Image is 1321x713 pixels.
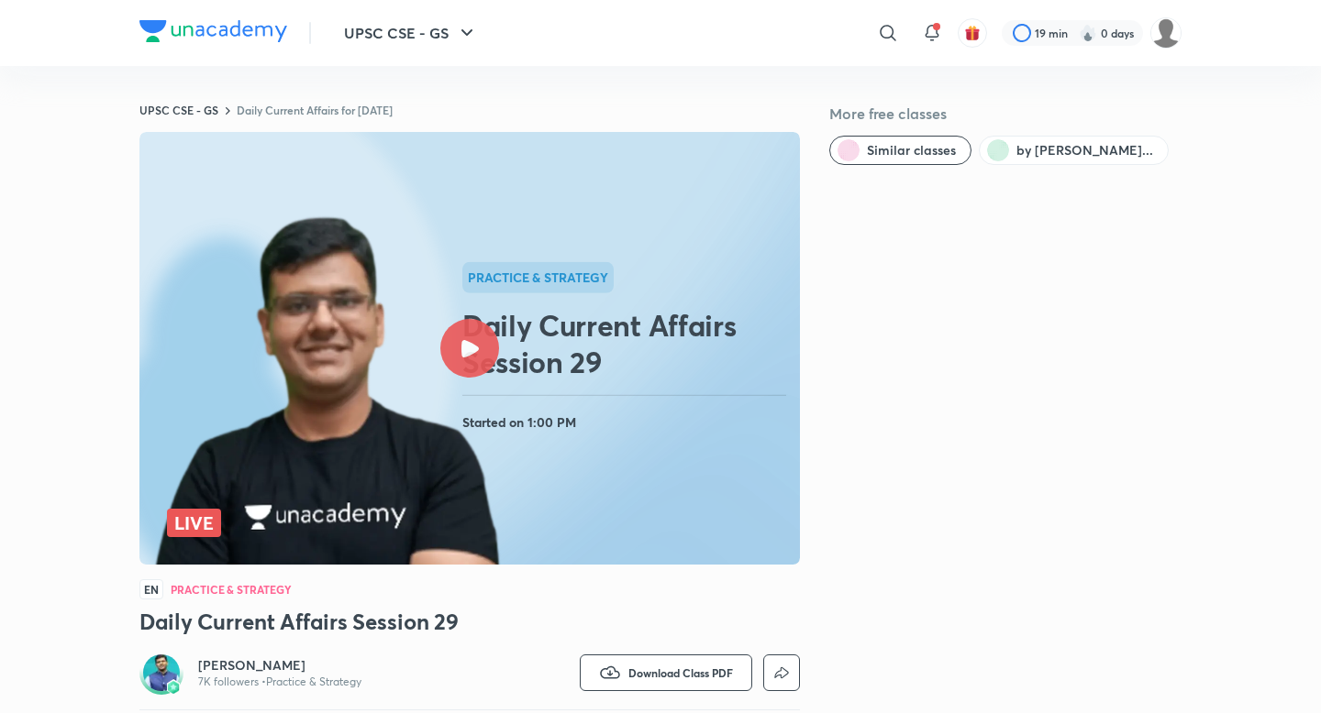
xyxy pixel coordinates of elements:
[829,103,1182,125] h5: More free classes
[139,651,183,695] a: Avatarbadge
[139,103,218,117] a: UPSC CSE - GS
[139,607,800,636] h3: Daily Current Affairs Session 29
[867,141,956,159] span: Similar classes
[139,20,287,47] a: Company Logo
[958,18,987,48] button: avatar
[198,656,361,675] a: [PERSON_NAME]
[237,103,393,117] a: Daily Current Affairs for [DATE]
[1079,24,1097,42] img: streak
[198,675,361,689] p: 7K followers • Practice & Strategy
[1150,17,1182,49] img: wassim
[462,307,793,380] h2: Daily Current Affairs Session 29
[143,654,180,691] img: Avatar
[628,665,733,680] span: Download Class PDF
[462,411,793,434] h4: Started on 1:00 PM
[580,654,752,691] button: Download Class PDF
[979,136,1169,165] button: by Chandramouli Choudhary
[829,136,971,165] button: Similar classes
[964,25,981,41] img: avatar
[139,20,287,42] img: Company Logo
[167,681,180,694] img: badge
[139,579,163,599] span: EN
[1016,141,1153,159] span: by Chandramouli Choudhary
[333,15,489,51] button: UPSC CSE - GS
[171,584,292,595] h4: Practice & Strategy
